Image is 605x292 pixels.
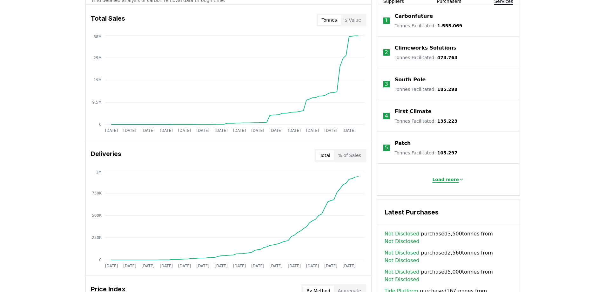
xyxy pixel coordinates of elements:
[105,128,118,133] tspan: [DATE]
[269,264,282,268] tspan: [DATE]
[215,128,228,133] tspan: [DATE]
[178,128,191,133] tspan: [DATE]
[99,122,102,127] tspan: 0
[395,44,456,52] a: Climeworks Solutions
[123,128,136,133] tspan: [DATE]
[395,76,426,84] a: South Pole
[395,150,458,156] p: Tonnes Facilitated :
[385,268,420,276] a: Not Disclosed
[215,264,228,268] tspan: [DATE]
[385,257,420,264] a: Not Disclosed
[306,128,319,133] tspan: [DATE]
[342,264,355,268] tspan: [DATE]
[92,100,101,105] tspan: 9.5M
[385,112,388,120] p: 4
[324,128,337,133] tspan: [DATE]
[160,128,173,133] tspan: [DATE]
[318,15,341,25] button: Tonnes
[385,207,512,217] h3: Latest Purchases
[123,264,136,268] tspan: [DATE]
[91,149,121,162] h3: Deliveries
[437,150,458,155] span: 105.297
[395,86,458,92] p: Tonnes Facilitated :
[334,150,365,160] button: % of Sales
[395,118,458,124] p: Tonnes Facilitated :
[288,264,301,268] tspan: [DATE]
[341,15,365,25] button: $ Value
[437,87,458,92] span: 185.298
[93,35,102,39] tspan: 38M
[395,23,462,29] p: Tonnes Facilitated :
[385,49,388,56] p: 2
[141,128,154,133] tspan: [DATE]
[233,128,246,133] tspan: [DATE]
[385,17,388,24] p: 1
[395,12,433,20] a: Carbonfuture
[395,54,458,61] p: Tonnes Facilitated :
[385,268,512,283] span: purchased 5,000 tonnes from
[324,264,337,268] tspan: [DATE]
[385,276,420,283] a: Not Disclosed
[196,264,209,268] tspan: [DATE]
[178,264,191,268] tspan: [DATE]
[427,173,469,186] button: Load more
[251,264,264,268] tspan: [DATE]
[160,264,173,268] tspan: [DATE]
[395,108,432,115] a: First Climate
[99,258,102,262] tspan: 0
[196,128,209,133] tspan: [DATE]
[91,14,125,26] h3: Total Sales
[288,128,301,133] tspan: [DATE]
[233,264,246,268] tspan: [DATE]
[385,80,388,88] p: 3
[105,264,118,268] tspan: [DATE]
[93,78,102,82] tspan: 19M
[385,144,388,152] p: 5
[93,56,102,60] tspan: 29M
[316,150,334,160] button: Total
[385,249,420,257] a: Not Disclosed
[437,55,458,60] span: 473.763
[141,264,154,268] tspan: [DATE]
[92,235,102,240] tspan: 250K
[385,249,512,264] span: purchased 2,560 tonnes from
[96,170,102,174] tspan: 1M
[432,176,459,183] p: Load more
[269,128,282,133] tspan: [DATE]
[395,139,411,147] a: Patch
[342,128,355,133] tspan: [DATE]
[92,213,102,218] tspan: 500K
[385,238,420,245] a: Not Disclosed
[251,128,264,133] tspan: [DATE]
[437,119,458,124] span: 135.223
[385,230,512,245] span: purchased 3,500 tonnes from
[92,191,102,195] tspan: 750K
[385,230,420,238] a: Not Disclosed
[306,264,319,268] tspan: [DATE]
[437,23,462,28] span: 1.555.069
